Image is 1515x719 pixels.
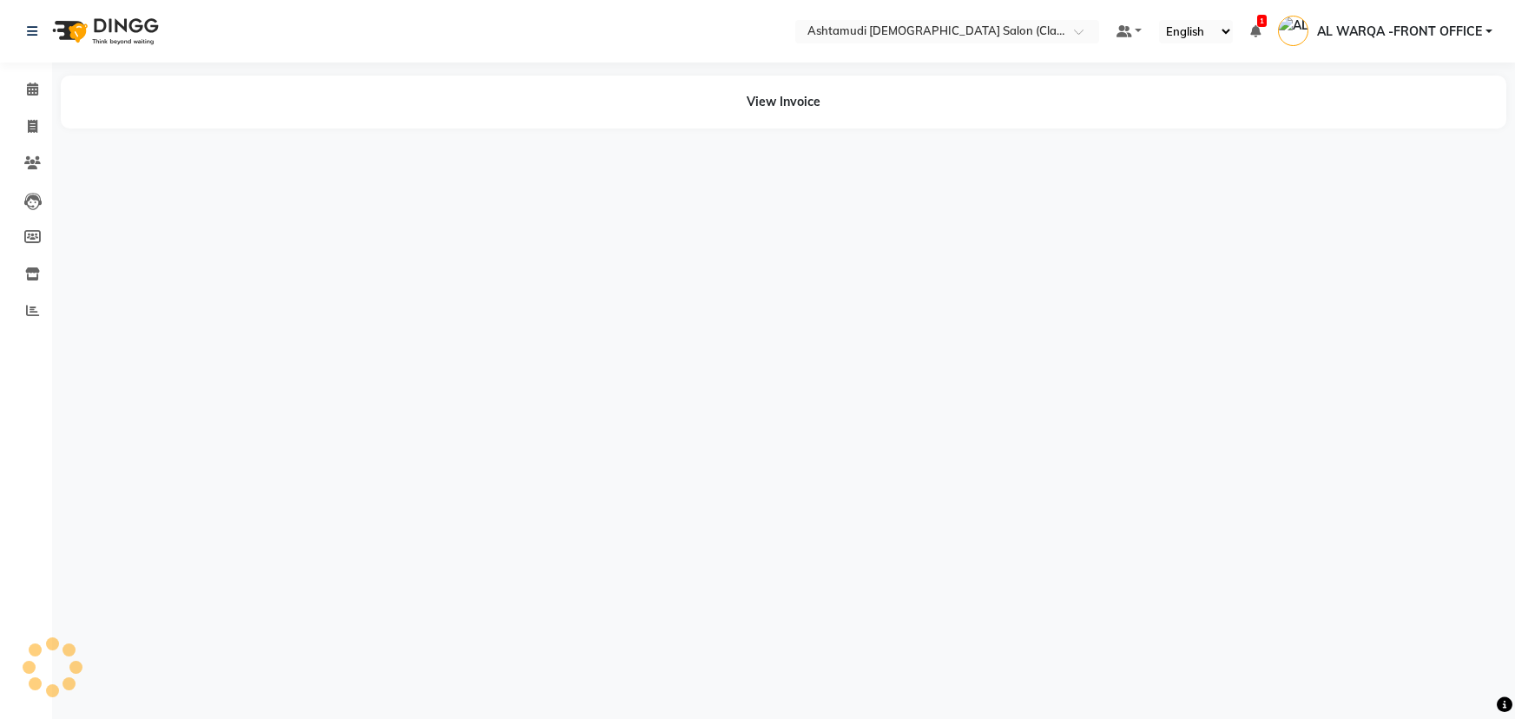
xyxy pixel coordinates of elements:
[61,76,1506,129] div: View Invoice
[44,7,163,56] img: logo
[1317,23,1482,41] span: AL WARQA -FRONT OFFICE
[1278,16,1308,46] img: AL WARQA -FRONT OFFICE
[1250,23,1261,39] a: 1
[1257,15,1267,27] span: 1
